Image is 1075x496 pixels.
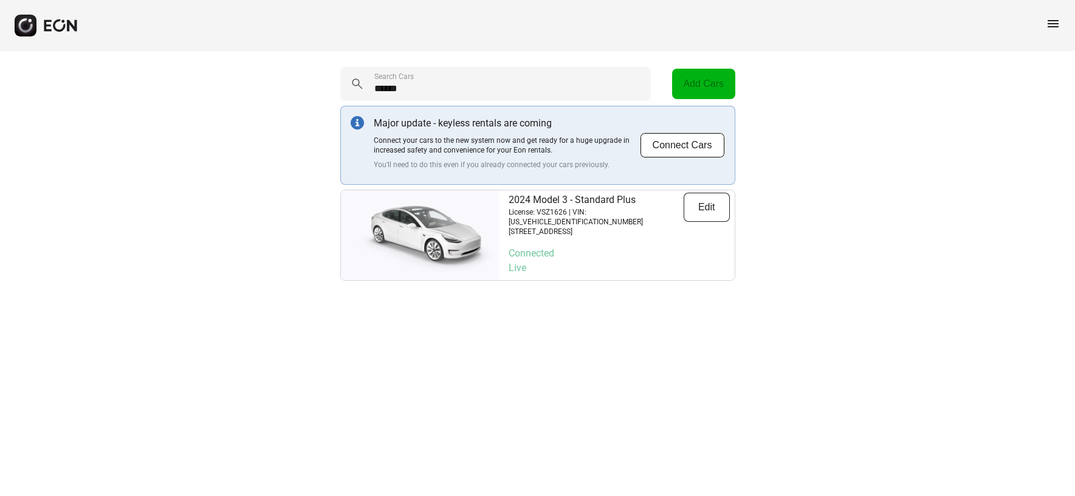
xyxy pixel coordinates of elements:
p: Major update - keyless rentals are coming [374,116,640,131]
button: Connect Cars [640,133,725,158]
button: Edit [684,193,730,222]
p: You'll need to do this even if you already connected your cars previously. [374,160,640,170]
p: Connect your cars to the new system now and get ready for a huge upgrade in increased safety and ... [374,136,640,155]
p: [STREET_ADDRESS] [509,227,684,236]
p: Live [509,261,730,275]
span: menu [1046,16,1060,31]
p: License: VSZ1626 | VIN: [US_VEHICLE_IDENTIFICATION_NUMBER] [509,207,684,227]
label: Search Cars [374,72,414,81]
p: 2024 Model 3 - Standard Plus [509,193,684,207]
p: Connected [509,246,730,261]
img: car [341,196,499,275]
img: info [351,116,364,129]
